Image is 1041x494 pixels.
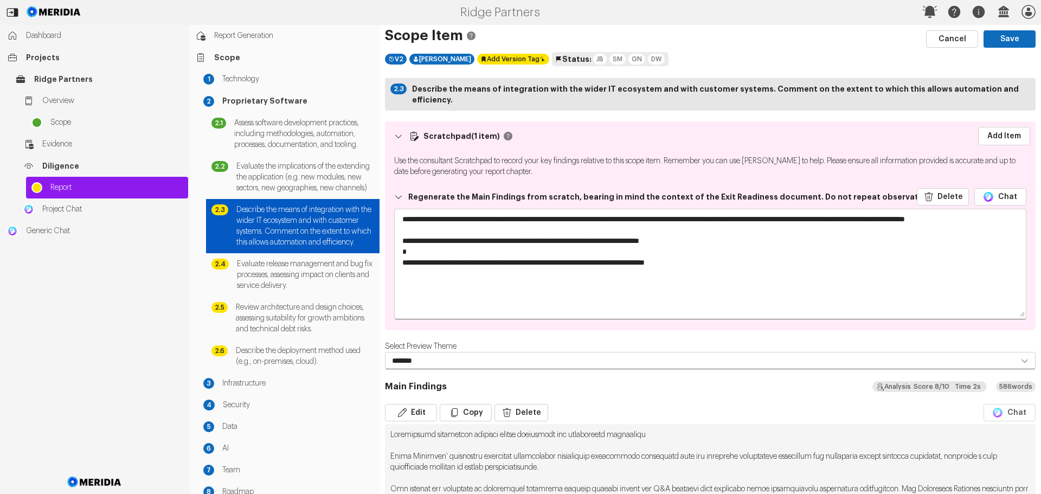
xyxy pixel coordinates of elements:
span: Technology [222,74,374,85]
button: Regenerate the Main Findings from scratch, bearing in mind the context of the Exit Readiness docu... [388,185,1033,209]
a: Dashboard [2,25,188,47]
span: Proprietary Software [222,95,374,107]
img: Model Icon [992,407,1004,419]
button: Edit [385,404,437,421]
h1: Scope Item [385,30,479,41]
strong: Regenerate the Main Findings from scratch, bearing in mind the context of the Exit Readiness docu... [408,191,945,202]
span: Generic Chat [26,226,183,236]
a: Generic ChatGeneric Chat [2,220,188,242]
span: Projects [26,52,183,63]
span: Scope [50,117,183,128]
h3: Main Findings [385,381,447,392]
span: Evaluate the implications of the extending the application (e.g. new modules, new sectors, new ge... [236,161,374,194]
span: AI [222,443,374,454]
div: DW [648,54,665,65]
img: Model Icon [982,191,994,203]
div: 1 [203,74,214,85]
div: SM [609,54,626,65]
strong: Describe the means of integration with the wider IT ecosystem and with customer systems. Comment ... [412,84,1030,105]
a: Evidence [18,133,188,155]
a: Model IconChat [974,188,1026,206]
a: Delete [917,188,969,206]
div: 2.6 [211,345,228,356]
div: 2.1 [211,118,226,129]
div: 5 [203,421,214,432]
button: Delete [494,404,548,421]
div: 2.5 [211,302,228,313]
img: Generic Chat [7,226,18,236]
a: Diligence [18,155,188,177]
a: Overview [18,90,188,112]
a: Ridge Partners [10,68,188,90]
div: 4 [203,400,215,410]
div: The response directly addresses the question, describing the integration means and commenting on ... [872,381,987,392]
span: Project Chat [42,204,183,215]
div: 2.3 [211,204,228,215]
label: Select Preview Theme [385,343,457,350]
div: 3 [203,378,214,389]
span: Dashboard [26,30,183,41]
span: Overview [42,95,183,106]
div: 7 [203,465,214,476]
a: Report [26,177,188,198]
div: 2.3 [390,84,407,94]
span: Ridge Partners [34,74,183,85]
span: Data [222,421,374,432]
span: Status: [562,54,592,65]
span: Evaluate release management and bug fix processes, assessing impact on clients and service delivery. [237,259,374,291]
span: Infrastructure [222,378,374,389]
div: V 2 [385,54,407,65]
div: 2.2 [211,161,228,172]
a: Projects [2,47,188,68]
strong: Scratchpad (1 item) [423,131,500,142]
a: Add Item [978,127,1030,145]
span: Review architecture and design choices, assessing suitability for growth ambitions and technical ... [236,302,374,335]
span: Diligence [42,161,183,171]
img: Meridia Logo [66,470,124,494]
div: 586 words [996,381,1036,392]
span: Scope [214,52,374,63]
span: Describe the deployment method used (e.g., on-premises, cloud). [236,345,374,367]
div: GN [628,54,645,65]
div: [PERSON_NAME] [409,54,474,65]
div: 2 [203,96,214,107]
span: Assess software development practices, including methodologies, automation, processes, documentat... [234,118,374,150]
a: Project ChatProject Chat [18,198,188,220]
button: Save [984,30,1036,48]
button: Copy [440,404,492,421]
a: Scope [26,112,188,133]
button: Cancel [926,30,978,48]
span: Team [222,465,374,476]
div: JB [593,54,607,65]
span: Evidence [42,139,183,150]
div: Click to add version tag [477,54,549,65]
span: Security [223,400,374,410]
span: Report [50,182,183,193]
button: Scratchpad(1 item)Add Item [388,124,1033,148]
span: Report Generation [214,30,374,41]
button: Model IconChat [984,404,1036,421]
img: Project Chat [23,204,34,215]
p: Use the consultant Scratchpad to record your key findings relative to this scope item. Remember y... [394,156,1026,177]
span: Describe the means of integration with the wider IT ecosystem and with customer systems. Comment ... [236,204,374,248]
div: 2.4 [211,259,229,270]
div: 6 [203,443,214,454]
